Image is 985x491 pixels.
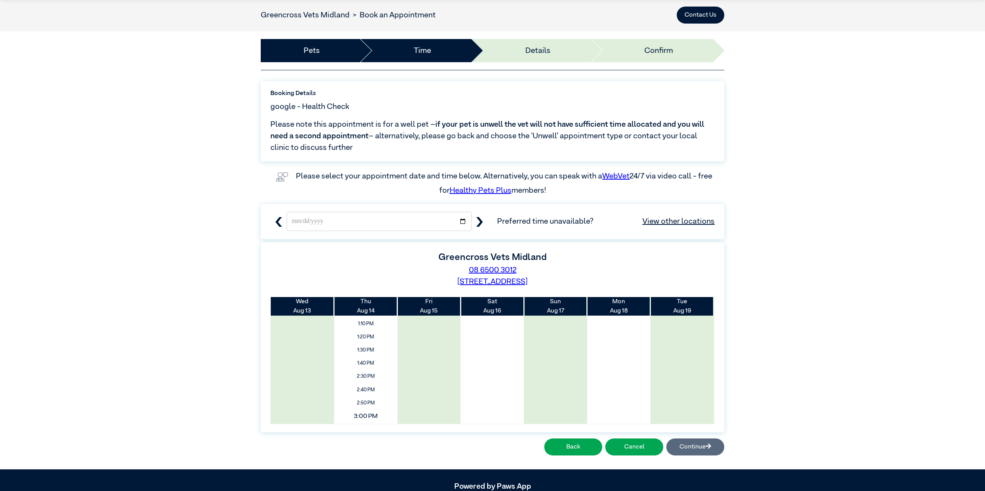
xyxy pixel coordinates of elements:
[304,45,320,56] a: Pets
[602,172,630,180] a: WebVet
[650,297,714,316] th: Aug 19
[414,45,431,56] a: Time
[337,371,395,382] span: 2:30 PM
[337,358,395,369] span: 1:40 PM
[270,119,715,153] span: Please note this appointment is for a well pet – – alternatively, please go back and choose the ‘...
[642,216,715,227] a: View other locations
[438,253,547,262] label: Greencross Vets Midland
[337,384,395,396] span: 2:40 PM
[270,89,715,98] label: Booking Details
[524,297,587,316] th: Aug 17
[328,409,403,424] span: 3:00 PM
[605,438,663,455] button: Cancel
[334,297,397,316] th: Aug 14
[271,297,334,316] th: Aug 13
[337,318,395,330] span: 1:10 PM
[450,187,511,194] a: Healthy Pets Plus
[261,11,350,19] a: Greencross Vets Midland
[261,482,724,491] h5: Powered by Paws App
[460,297,524,316] th: Aug 16
[397,297,461,316] th: Aug 15
[677,7,724,24] button: Contact Us
[337,345,395,356] span: 1:30 PM
[544,438,602,455] button: Back
[337,331,395,343] span: 1:20 PM
[469,266,516,274] a: 08 6500 3012
[587,297,650,316] th: Aug 18
[261,9,436,21] nav: breadcrumb
[270,121,704,140] span: if your pet is unwell the vet will not have sufficient time allocated and you will need a second ...
[296,172,714,194] label: Please select your appointment date and time below. Alternatively, you can speak with a 24/7 via ...
[337,398,395,409] span: 2:50 PM
[497,216,715,227] span: Preferred time unavailable?
[270,101,349,112] span: google - Health Check
[273,169,291,185] img: vet
[457,278,528,285] a: [STREET_ADDRESS]
[350,9,436,21] li: Book an Appointment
